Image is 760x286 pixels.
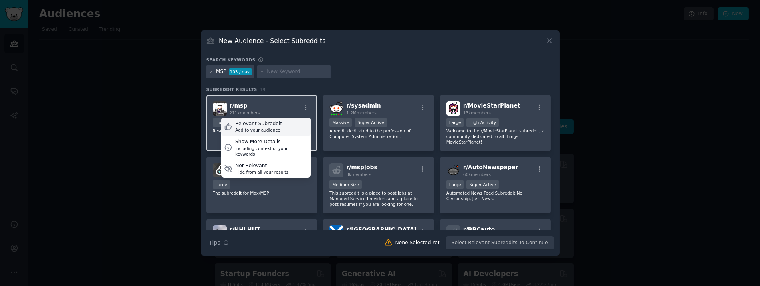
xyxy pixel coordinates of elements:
[346,110,377,115] span: 1.2M members
[213,225,227,239] img: NHLHUT
[329,180,362,189] div: Medium Size
[230,102,248,109] span: r/ msp
[206,57,256,63] h3: Search keywords
[395,239,440,247] div: None Selected Yet
[463,110,491,115] span: 13k members
[213,118,230,127] div: Huge
[235,127,282,133] div: Add to your audience
[355,118,387,127] div: Super Active
[463,164,518,170] span: r/ AutoNewspaper
[230,110,260,115] span: 211k members
[230,226,260,233] span: r/ NHLHUT
[346,172,371,177] span: 8k members
[446,101,460,116] img: MovieStarPlanet
[466,118,499,127] div: High Activity
[446,163,460,177] img: AutoNewspaper
[466,180,499,189] div: Super Active
[235,169,288,175] div: Hide from all your results
[213,128,311,134] p: Resource for IT Managed Services Providers
[329,190,428,207] p: This subreddit is a place to post jobs at Managed Service Providers and a place to post resumes i...
[329,225,343,239] img: Scotland
[463,226,495,233] span: r/ BBCauto
[346,102,381,109] span: r/ sysadmin
[260,87,266,92] span: 19
[235,138,308,146] div: Show More Details
[446,128,545,145] p: Welcome to the r/MovieStarPlanet subreddit, a community dedicated to all things MovieStarPlanet!
[346,164,377,170] span: r/ mspjobs
[213,190,311,196] p: The subreddit for Max/MSP
[329,128,428,139] p: A reddit dedicated to the profession of Computer System Administration.
[446,118,464,127] div: Large
[213,163,227,177] img: MaxMSP
[446,190,545,201] p: Automated News Feed Subreddit No Censorship, Just News.
[206,87,257,92] span: Subreddit Results
[235,146,308,157] div: Including context of your keywords
[463,102,520,109] span: r/ MovieStarPlanet
[216,68,226,75] div: MSP
[206,236,232,250] button: Tips
[235,120,282,128] div: Relevant Subreddit
[209,239,220,247] span: Tips
[219,37,325,45] h3: New Audience - Select Subreddits
[446,180,464,189] div: Large
[267,68,328,75] input: New Keyword
[329,101,343,116] img: sysadmin
[229,68,252,75] div: 103 / day
[346,226,417,233] span: r/ [GEOGRAPHIC_DATA]
[329,118,352,127] div: Massive
[463,172,491,177] span: 60k members
[213,180,230,189] div: Large
[235,162,288,170] div: Not Relevant
[213,101,227,116] img: msp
